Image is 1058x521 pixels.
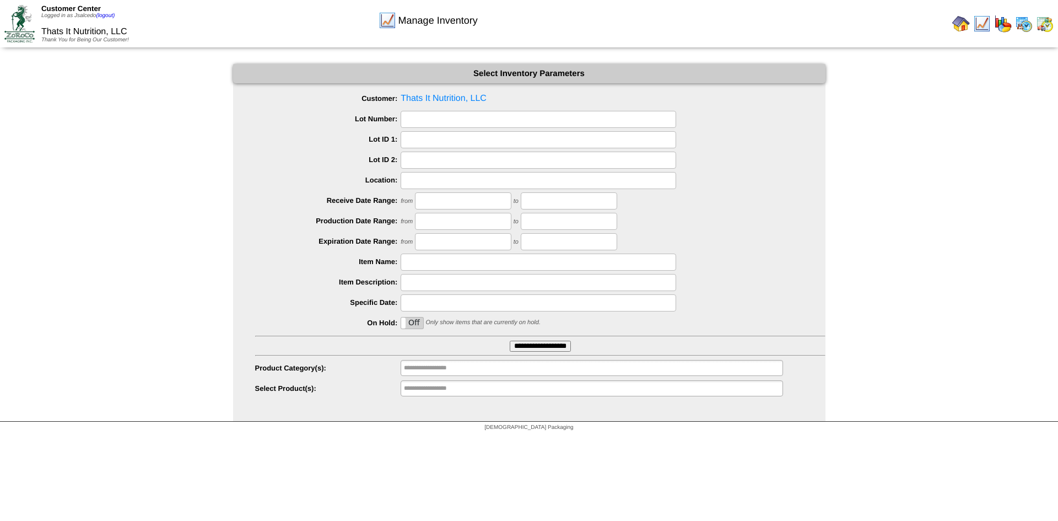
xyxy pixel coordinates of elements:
img: calendarinout.gif [1036,15,1054,33]
label: Expiration Date Range: [255,237,401,245]
span: Thats It Nutrition, LLC [41,27,127,36]
span: Thank You for Being Our Customer! [41,37,129,43]
label: Lot ID 2: [255,155,401,164]
div: Select Inventory Parameters [233,64,825,83]
span: Manage Inventory [398,15,478,26]
label: Item Name: [255,257,401,266]
span: from [401,239,413,245]
label: Item Description: [255,278,401,286]
label: Receive Date Range: [255,196,401,205]
span: [DEMOGRAPHIC_DATA] Packaging [484,425,573,431]
label: Lot Number: [255,115,401,123]
span: to [514,218,519,225]
span: Thats It Nutrition, LLC [255,90,825,107]
span: Only show items that are currently on hold. [425,319,540,326]
img: line_graph.gif [379,12,396,29]
img: graph.gif [994,15,1012,33]
label: Production Date Range: [255,217,401,225]
label: On Hold: [255,319,401,327]
a: (logout) [96,13,115,19]
label: Select Product(s): [255,384,401,393]
span: to [514,198,519,205]
img: home.gif [952,15,970,33]
label: Customer: [255,94,401,103]
img: calendarprod.gif [1015,15,1033,33]
span: Logged in as Jsalcedo [41,13,115,19]
span: from [401,218,413,225]
span: from [401,198,413,205]
label: Specific Date: [255,298,401,307]
label: Lot ID 1: [255,135,401,143]
label: Location: [255,176,401,184]
span: Customer Center [41,4,101,13]
img: ZoRoCo_Logo(Green%26Foil)%20jpg.webp [4,5,35,42]
label: Product Category(s): [255,364,401,372]
img: line_graph.gif [973,15,991,33]
label: Off [401,318,423,329]
div: OnOff [401,317,424,329]
span: to [514,239,519,245]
